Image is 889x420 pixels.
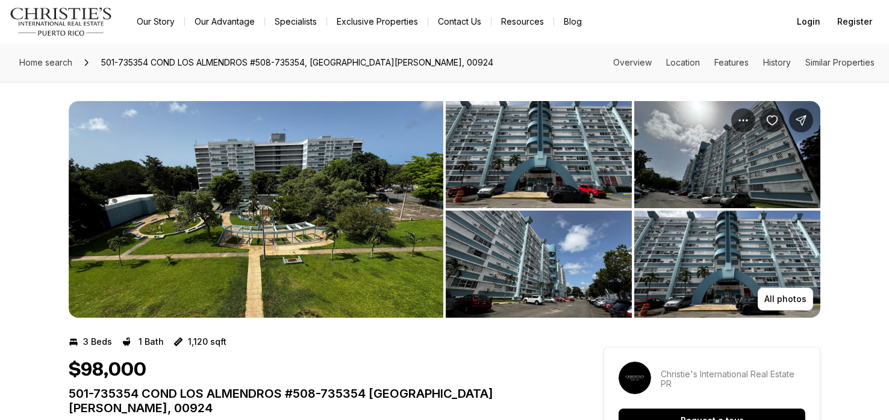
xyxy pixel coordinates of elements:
li: 2 of 10 [446,101,820,318]
a: Skip to: Similar Properties [805,57,875,67]
span: Register [837,17,872,26]
p: 501-735354 COND LOS ALMENDROS #508-735354 [GEOGRAPHIC_DATA][PERSON_NAME], 00924 [69,386,560,415]
span: 501-735354 COND LOS ALMENDROS #508-735354, [GEOGRAPHIC_DATA][PERSON_NAME], 00924 [96,53,498,72]
button: Login [790,10,828,34]
div: Listing Photos [69,101,820,318]
a: Resources [491,13,554,30]
a: Our Story [127,13,184,30]
button: View image gallery [446,101,632,208]
a: Skip to: Features [714,57,749,67]
li: 1 of 10 [69,101,443,318]
p: 3 Beds [83,337,112,347]
button: View image gallery [634,101,820,208]
h1: $98,000 [69,359,146,381]
p: 1,120 sqft [188,337,226,347]
img: logo [10,7,113,36]
a: Home search [14,53,77,72]
a: Skip to: History [763,57,791,67]
a: Specialists [265,13,326,30]
p: All photos [764,294,806,304]
nav: Page section menu [613,58,875,67]
a: Skip to: Overview [613,57,652,67]
button: View image gallery [634,211,820,318]
button: Save Property: 501-735354 COND LOS ALMENDROS #508-735354 [760,108,784,132]
button: Property options [731,108,755,132]
button: Register [830,10,879,34]
a: Our Advantage [185,13,264,30]
span: Login [797,17,820,26]
button: Contact Us [428,13,491,30]
button: All photos [758,288,813,310]
button: Share Property: 501-735354 COND LOS ALMENDROS #508-735354 [789,108,813,132]
button: View image gallery [69,101,443,318]
p: Christie's International Real Estate PR [661,369,805,389]
a: Skip to: Location [666,57,700,67]
button: View image gallery [446,211,632,318]
p: 1 Bath [139,337,164,347]
a: Blog [554,13,591,30]
a: Exclusive Properties [327,13,428,30]
span: Home search [19,57,72,67]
